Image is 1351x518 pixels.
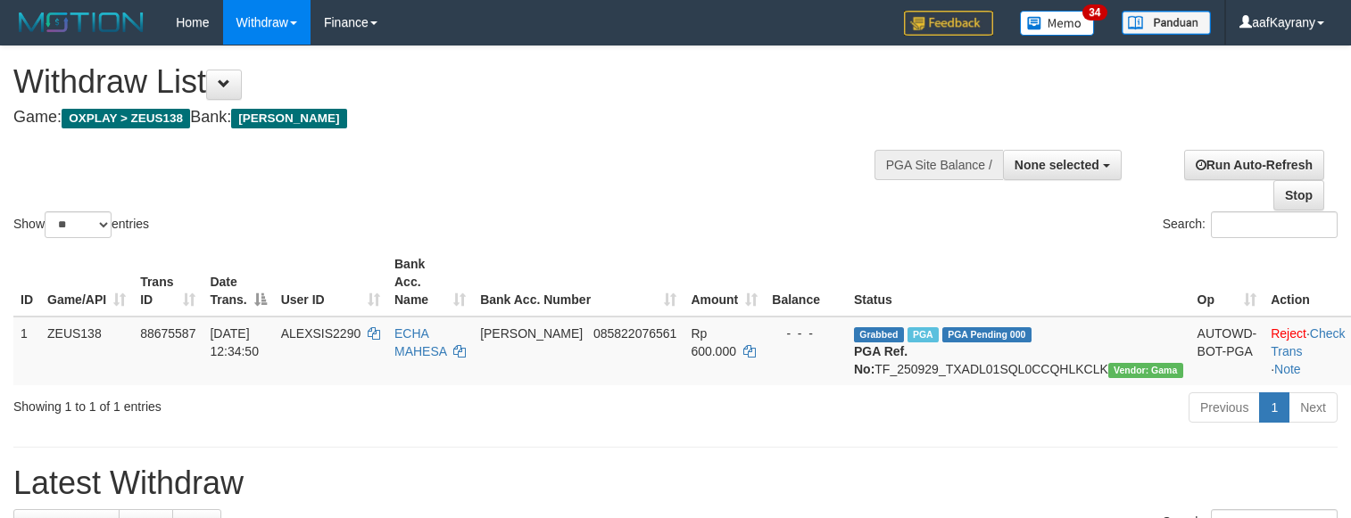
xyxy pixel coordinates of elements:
[394,326,446,358] a: ECHA MAHESA
[13,465,1338,501] h1: Latest Withdraw
[480,326,583,341] span: [PERSON_NAME]
[772,325,840,342] div: - - -
[13,9,149,36] img: MOTION_logo.png
[1189,392,1260,423] a: Previous
[274,248,387,317] th: User ID: activate to sort column ascending
[1015,158,1099,172] span: None selected
[210,326,259,358] span: [DATE] 12:34:50
[13,391,550,415] div: Showing 1 to 1 of 1 entries
[593,326,676,341] span: Copy 085822076561 to clipboard
[62,109,190,128] span: OXPLAY > ZEUS138
[684,248,765,317] th: Amount: activate to sort column ascending
[40,248,133,317] th: Game/API: activate to sort column ascending
[13,109,883,127] h4: Game: Bank:
[1184,150,1324,180] a: Run Auto-Refresh
[281,326,361,341] span: ALEXSIS2290
[942,327,1032,342] span: PGA Pending
[847,248,1190,317] th: Status
[847,317,1190,385] td: TF_250929_TXADL01SQL0CCQHLKCLK
[874,150,1003,180] div: PGA Site Balance /
[1271,326,1345,358] a: Check Trans
[387,248,473,317] th: Bank Acc. Name: activate to sort column ascending
[1273,180,1324,210] a: Stop
[133,248,203,317] th: Trans ID: activate to sort column ascending
[1289,392,1338,423] a: Next
[1190,317,1264,385] td: AUTOWD-BOT-PGA
[1108,363,1183,378] span: Vendor URL: https://trx31.1velocity.biz
[473,248,684,317] th: Bank Acc. Number: activate to sort column ascending
[13,211,149,238] label: Show entries
[1003,150,1122,180] button: None selected
[1259,392,1289,423] a: 1
[1020,11,1095,36] img: Button%20Memo.svg
[13,248,40,317] th: ID
[908,327,939,342] span: Marked by aafpengsreynich
[1271,326,1306,341] a: Reject
[854,344,908,376] b: PGA Ref. No:
[13,64,883,100] h1: Withdraw List
[13,317,40,385] td: 1
[1211,211,1338,238] input: Search:
[1190,248,1264,317] th: Op: activate to sort column ascending
[1082,4,1106,21] span: 34
[765,248,847,317] th: Balance
[904,11,993,36] img: Feedback.jpg
[854,327,904,342] span: Grabbed
[1163,211,1338,238] label: Search:
[231,109,346,128] span: [PERSON_NAME]
[40,317,133,385] td: ZEUS138
[45,211,112,238] select: Showentries
[1122,11,1211,35] img: panduan.png
[691,326,736,358] span: Rp 600.000
[140,326,195,341] span: 88675587
[1274,362,1301,376] a: Note
[203,248,273,317] th: Date Trans.: activate to sort column descending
